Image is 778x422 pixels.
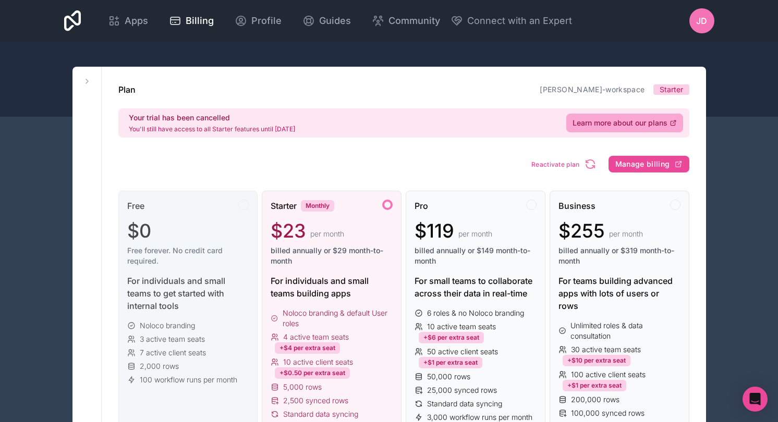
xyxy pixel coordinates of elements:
a: Guides [294,9,359,32]
span: 100,000 synced rows [571,408,645,418]
span: 4 active team seats [283,332,349,342]
span: 5,000 rows [283,382,322,392]
span: $255 [558,220,605,241]
span: 25,000 synced rows [427,385,497,395]
span: per month [458,229,492,239]
span: 50,000 rows [427,371,470,382]
span: Noloco branding [140,320,195,331]
button: Reactivate plan [528,154,600,174]
span: 10 active client seats [283,357,353,367]
span: Apps [125,14,148,28]
span: jd [696,15,707,27]
span: 2,000 rows [140,361,179,371]
button: Connect with an Expert [451,14,572,28]
div: For small teams to collaborate across their data in real-time [415,275,537,300]
div: For teams building advanced apps with lots of users or rows [558,275,680,312]
a: Learn more about our plans [566,114,683,132]
span: 100 active client seats [571,369,646,380]
span: Pro [415,200,428,212]
div: +$4 per extra seat [275,342,340,354]
span: 7 active client seats [140,347,206,358]
span: Guides [319,14,351,28]
button: Manage billing [609,156,689,172]
span: billed annually or $149 month-to-month [415,245,537,266]
span: Unlimited roles & data consultation [570,320,680,341]
a: Apps [100,9,156,32]
p: You'll still have access to all Starter features until [DATE] [129,125,295,133]
div: +$10 per extra seat [563,355,630,366]
span: 50 active client seats [427,346,498,357]
span: Billing [186,14,214,28]
span: 6 roles & no Noloco branding [427,308,524,318]
div: Monthly [301,200,334,212]
span: Community [388,14,440,28]
span: Standard data syncing [283,409,358,419]
span: 10 active team seats [427,321,496,332]
span: Standard data syncing [427,399,502,409]
div: For individuals and small teams to get started with internal tools [127,275,249,312]
span: 30 active team seats [571,344,641,355]
span: Business [558,200,595,212]
span: 3 active team seats [140,334,205,344]
span: Profile [251,14,282,28]
span: 200,000 rows [571,394,619,405]
span: $119 [415,220,454,241]
div: +$6 per extra seat [419,332,484,343]
span: Starter [271,200,297,212]
span: $0 [127,220,151,241]
span: per month [609,229,643,239]
a: Billing [161,9,222,32]
span: 2,500 synced rows [283,395,348,406]
a: Community [363,9,448,32]
span: Free forever. No credit card required. [127,245,249,266]
span: Free [127,200,144,212]
a: [PERSON_NAME]-workspace [540,85,645,94]
span: billed annually or $319 month-to-month [558,245,680,266]
div: For individuals and small teams building apps [271,275,393,300]
span: Learn more about our plans [573,118,667,128]
span: Reactivate plan [531,160,580,168]
div: +$1 per extra seat [419,357,482,368]
h2: Your trial has been cancelled [129,113,295,123]
span: $23 [271,220,306,241]
span: 100 workflow runs per month [140,375,237,385]
span: per month [310,229,344,239]
div: +$1 per extra seat [563,380,626,391]
a: Profile [226,9,290,32]
span: billed annually or $29 month-to-month [271,245,393,266]
span: Noloco branding & default User roles [283,308,393,329]
h1: Plan [118,83,136,96]
div: +$0.50 per extra seat [275,367,350,379]
span: Connect with an Expert [467,14,572,28]
span: Starter [660,84,683,95]
div: Open Intercom Messenger [743,387,768,412]
span: Manage billing [615,159,670,169]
